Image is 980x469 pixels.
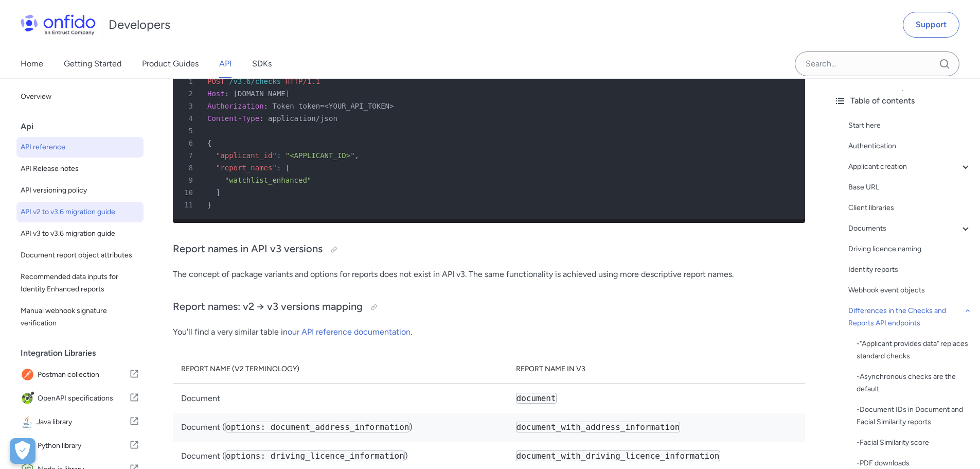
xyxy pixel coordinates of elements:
span: Python library [38,439,129,453]
span: 8 [177,162,200,174]
img: Onfido Logo [21,14,96,35]
img: IconJava library [21,415,37,429]
span: API Release notes [21,163,139,175]
span: : [277,164,281,172]
span: "applicant_id" [216,151,277,160]
span: HTTP/1.1 [286,77,320,85]
span: 7 [177,149,200,162]
p: The concept of package variants and options for reports does not exist in API v3. The same functi... [173,268,805,281]
a: IconPython libraryPython library [16,435,144,457]
code: options: driving_licence_information [225,450,405,461]
a: Document report object attributes [16,245,144,266]
a: Manual webhook signature verification [16,301,144,334]
a: IconJava libraryJava library [16,411,144,433]
h3: Report names: v2 → v3 versions mapping [173,299,805,316]
a: API Release notes [16,159,144,179]
a: Start here [848,119,972,132]
a: API versioning policy [16,180,144,201]
div: - Asynchronous checks are the default [857,371,972,395]
span: 10 [177,186,200,199]
code: document [516,393,557,404]
span: /v3.6/checks [229,77,281,85]
a: API [219,49,231,78]
div: Api [21,116,148,137]
a: Home [21,49,43,78]
a: Client libraries [848,202,972,214]
button: Open Preferences [10,438,35,464]
a: Documents [848,222,972,235]
a: -"Applicant provides data" replaces standard checks [857,338,972,362]
span: "report_names" [216,164,277,172]
a: IconOpenAPI specificationsOpenAPI specifications [16,387,144,410]
span: [ [286,164,290,172]
img: IconPostman collection [21,368,38,382]
a: Identity reports [848,264,972,276]
a: Applicant creation [848,161,972,173]
a: Base URL [848,181,972,194]
span: Document report object attributes [21,249,139,262]
span: Authorization [207,102,264,110]
div: Cookie Preferences [10,438,35,464]
div: Integration Libraries [21,343,148,363]
input: Onfido search input field [795,51,959,76]
span: Postman collection [38,368,129,382]
h3: Report names in API v3 versions [173,241,805,258]
span: 11 [177,199,200,211]
span: 4 [177,112,200,125]
a: API v3 to v3.6 migration guide [16,223,144,244]
a: Support [903,12,959,38]
a: Authentication [848,140,972,152]
th: Report name in v3 [508,355,805,384]
a: -Asynchronous checks are the default [857,371,972,395]
span: Token token=<YOUR_API_TOKEN> [272,102,394,110]
a: SDKs [252,49,272,78]
a: Getting Started [64,49,121,78]
span: : [277,151,281,160]
a: our API reference documentation [288,327,411,337]
span: 9 [177,174,200,186]
th: Report name (v2 terminology) [173,355,508,384]
span: [DOMAIN_NAME] [234,90,290,98]
a: API v2 to v3.6 migration guide [16,202,144,222]
div: - "Applicant provides data" replaces standard checks [857,338,972,362]
a: Recommended data inputs for Identity Enhanced reports [16,267,144,300]
code: document_with_address_information [516,422,681,432]
span: "watchlist_enhanced" [225,176,312,184]
span: : [225,90,229,98]
a: Product Guides [142,49,199,78]
a: Differences in the Checks and Reports API endpoints [848,305,972,329]
span: 3 [177,100,200,112]
span: API versioning policy [21,184,139,197]
div: - Facial Similarity score [857,437,972,449]
a: -Facial Similarity score [857,437,972,449]
span: 6 [177,137,200,149]
a: Webhook event objects [848,284,972,297]
span: API v2 to v3.6 migration guide [21,206,139,218]
span: { [207,139,211,147]
a: Driving licence naming [848,243,972,255]
a: -Document IDs in Document and Facial Similarity reports [857,404,972,428]
span: } [207,201,211,209]
h1: Developers [109,16,170,33]
span: Overview [21,91,139,103]
span: : [264,102,268,110]
span: Java library [37,415,129,429]
span: 5 [177,125,200,137]
span: Host [207,90,225,98]
img: IconOpenAPI specifications [21,391,38,406]
td: Document ( ) [173,413,508,442]
span: POST [207,77,225,85]
span: Manual webhook signature verification [21,305,139,329]
span: API reference [21,141,139,153]
code: document_with_driving_licence_information [516,450,720,461]
span: : [259,114,263,123]
span: API v3 to v3.6 migration guide [21,228,139,240]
